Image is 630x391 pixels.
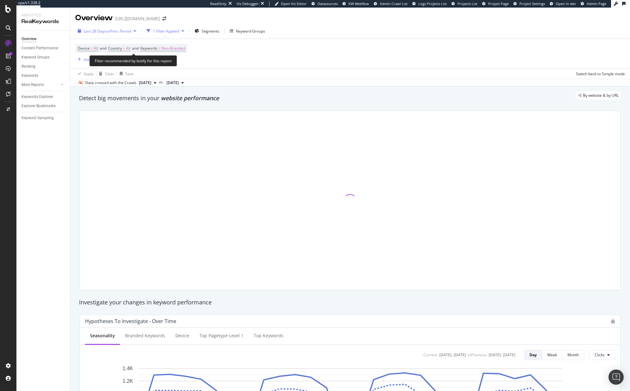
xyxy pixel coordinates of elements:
[21,72,65,79] a: Keywords
[254,333,283,339] div: Top Keywords
[21,18,65,25] div: RealKeywords
[21,13,65,18] div: Analytics
[123,366,133,371] text: 1.4K
[576,91,621,100] div: legacy label
[21,103,65,109] a: Explorer Bookmarks
[106,28,131,34] span: vs Prev. Period
[21,54,65,61] a: Keyword Groups
[374,1,408,6] a: Admin Crawl List
[467,352,487,357] div: vs Previous :
[21,94,65,100] a: Keywords Explorer
[457,1,477,6] span: Projects List
[192,26,222,36] button: Segments
[117,69,134,79] button: Save
[210,1,227,6] div: ReadOnly:
[132,46,139,51] span: and
[348,1,369,6] span: KW Webflow
[281,1,307,6] span: Open Viz Editor
[581,1,606,6] a: Admin Page
[451,1,477,6] a: Projects List
[85,318,176,324] div: Hypotheses to Investigate - Over Time
[589,350,615,360] button: Clicks
[21,82,44,88] div: More Reports
[123,46,125,51] span: =
[21,82,59,88] a: More Reports
[595,352,605,357] span: Clicks
[75,69,94,79] button: Apply
[96,69,114,79] button: Clear
[153,28,179,34] div: 1 Filter Applied
[167,80,179,86] span: 2025 Aug. 31st
[412,1,447,6] a: Logs Projects List
[21,45,58,52] div: Content Performance
[123,378,133,384] text: 1.2K
[21,36,65,42] a: Overview
[21,115,54,121] div: Keyword Sampling
[164,79,186,87] button: [DATE]
[567,352,579,357] div: Month
[312,1,338,6] a: Datasources
[21,54,50,61] div: Keyword Groups
[513,1,545,6] a: Project Settings
[21,63,35,70] div: Ranking
[576,71,625,76] div: Switch back to Simple mode
[573,69,625,79] button: Switch back to Simple mode
[136,79,159,87] button: [DATE]
[79,298,621,307] div: Investigate your changes in keyword performance
[275,1,307,6] a: Open Viz Editor
[75,26,139,36] button: Last 28 DaysvsPrev. Period
[108,46,122,51] span: Country
[161,44,185,53] span: Non-Branded
[100,46,106,51] span: and
[84,71,94,76] div: Apply
[488,1,509,6] span: Project Page
[547,352,557,357] div: Week
[587,1,606,6] span: Admin Page
[530,352,537,357] div: Day
[94,44,98,53] span: All
[488,352,515,357] div: [DATE] - [DATE]
[21,115,65,121] a: Keyword Sampling
[380,1,408,6] span: Admin Crawl List
[84,57,100,62] div: Add Filter
[21,36,37,42] div: Overview
[583,94,619,97] span: By website & by URL
[105,71,114,76] div: Clear
[140,46,157,51] span: Keywords
[75,13,113,23] div: Overview
[199,333,244,339] div: Top pagetype Level 1
[162,16,166,21] div: arrow-right-arrow-left
[556,1,576,6] span: Open in dev
[75,56,100,63] button: Add Filter
[144,26,187,36] button: 1 Filter Applied
[519,1,545,6] span: Project Settings
[318,1,338,6] span: Datasources
[21,45,65,52] a: Content Performance
[115,15,160,22] div: [URL][DOMAIN_NAME]
[125,71,134,76] div: Save
[159,79,164,85] span: vs
[78,46,90,51] span: Device
[21,103,56,109] div: Explorer Bookmarks
[611,319,615,324] div: bug
[139,80,151,86] span: 2025 Sep. 28th
[202,28,219,34] span: Segments
[91,46,93,51] span: =
[236,28,265,34] div: Keyword Groups
[418,1,447,6] span: Logs Projects List
[562,350,584,360] button: Month
[550,1,576,6] a: Open in dev
[21,72,38,79] div: Keywords
[237,1,259,6] div: Viz Debugger:
[482,1,509,6] a: Project Page
[84,28,106,34] span: Last 28 Days
[85,80,136,86] div: Data crossed with the Crawls
[158,46,161,51] span: =
[439,352,466,357] div: [DATE] - [DATE]
[126,44,130,53] span: All
[175,333,189,339] div: Device
[89,55,177,66] div: Filter recommended by botify for this report
[423,352,438,357] div: Current:
[227,26,268,36] button: Keyword Groups
[542,350,562,360] button: Week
